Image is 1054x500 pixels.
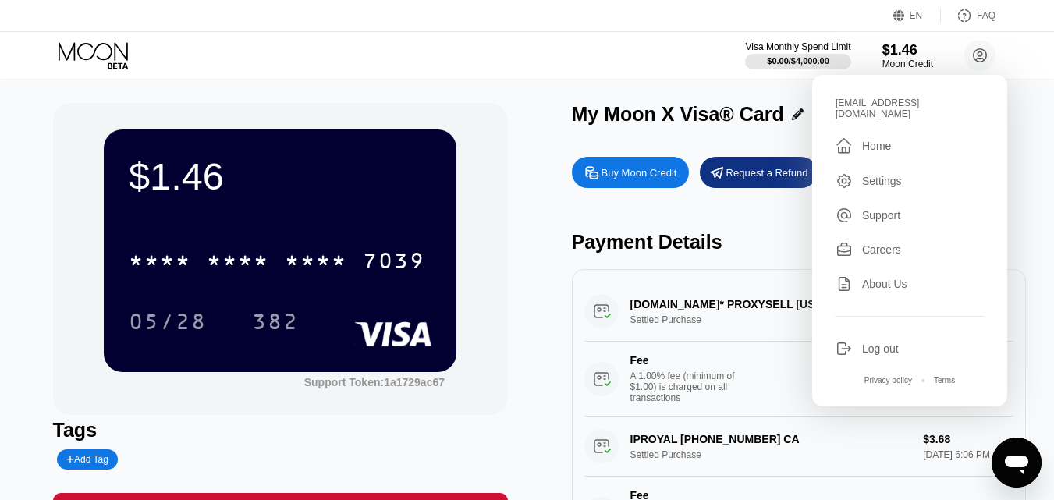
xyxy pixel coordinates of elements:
[836,137,853,155] div: 
[767,56,829,66] div: $0.00 / $4,000.00
[836,275,984,293] div: About Us
[117,302,218,341] div: 05/28
[836,340,984,357] div: Log out
[882,42,933,69] div: $1.46Moon Credit
[893,8,941,23] div: EN
[836,172,984,190] div: Settings
[240,302,311,341] div: 382
[602,166,677,179] div: Buy Moon Credit
[992,438,1042,488] iframe: Кнопка запуска окна обмена сообщениями
[836,207,984,224] div: Support
[572,157,689,188] div: Buy Moon Credit
[252,311,299,336] div: 382
[862,278,907,290] div: About Us
[129,311,207,336] div: 05/28
[129,154,431,198] div: $1.46
[934,376,955,385] div: Terms
[584,342,1014,417] div: FeeA 1.00% fee (minimum of $1.00) is charged on all transactions$1.00[DATE] 11:15 AM
[304,376,445,388] div: Support Token: 1a1729ac67
[836,98,984,119] div: [EMAIL_ADDRESS][DOMAIN_NAME]
[57,449,118,470] div: Add Tag
[53,419,508,441] div: Tags
[630,371,747,403] div: A 1.00% fee (minimum of $1.00) is charged on all transactions
[363,250,425,275] div: 7039
[862,140,891,152] div: Home
[836,137,984,155] div: Home
[862,209,900,222] div: Support
[864,376,912,385] div: Privacy policy
[726,166,808,179] div: Request a Refund
[941,8,995,23] div: FAQ
[304,376,445,388] div: Support Token:1a1729ac67
[977,10,995,21] div: FAQ
[882,59,933,69] div: Moon Credit
[862,243,901,256] div: Careers
[862,342,899,355] div: Log out
[66,454,108,465] div: Add Tag
[700,157,817,188] div: Request a Refund
[882,42,933,59] div: $1.46
[836,241,984,258] div: Careers
[745,41,850,52] div: Visa Monthly Spend Limit
[910,10,923,21] div: EN
[745,41,850,69] div: Visa Monthly Spend Limit$0.00/$4,000.00
[572,231,1027,254] div: Payment Details
[862,175,902,187] div: Settings
[630,354,740,367] div: Fee
[572,103,784,126] div: My Moon X Visa® Card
